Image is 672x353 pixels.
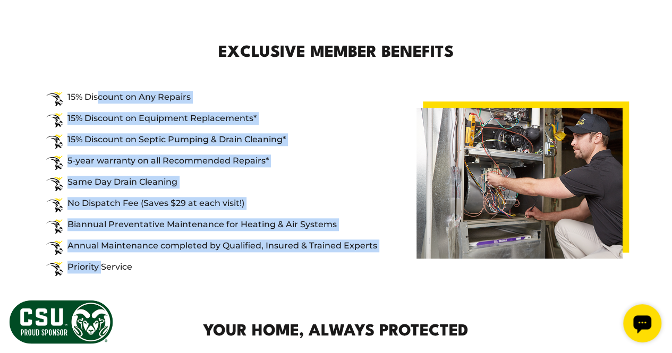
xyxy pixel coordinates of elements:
li: Priority Service [46,261,378,273]
li: No Dispatch Fee (Saves $29 at each visit!) [46,197,378,210]
h2: Your Home, Always Protected [25,320,647,344]
li: 15% Discount on Septic Pumping & Drain Cleaning* [46,133,378,146]
h2: Exclusive Member Benefits [25,41,647,65]
li: Biannual Preventative Maintenance for Heating & Air Systems [46,218,378,231]
li: 15% Discount on Any Repairs [46,91,378,104]
li: Same Day Drain Cleaning [46,176,378,188]
li: Annual Maintenance completed by Qualified, Insured & Trained Experts [46,239,378,252]
img: CSU Sponsor Badge [8,299,114,345]
li: 5-year warranty on all Recommended Repairs* [46,154,378,167]
li: 15% Discount on Equipment Replacements* [46,112,378,125]
div: Open chat widget [4,4,42,42]
img: Lion Care Club [416,101,629,258]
